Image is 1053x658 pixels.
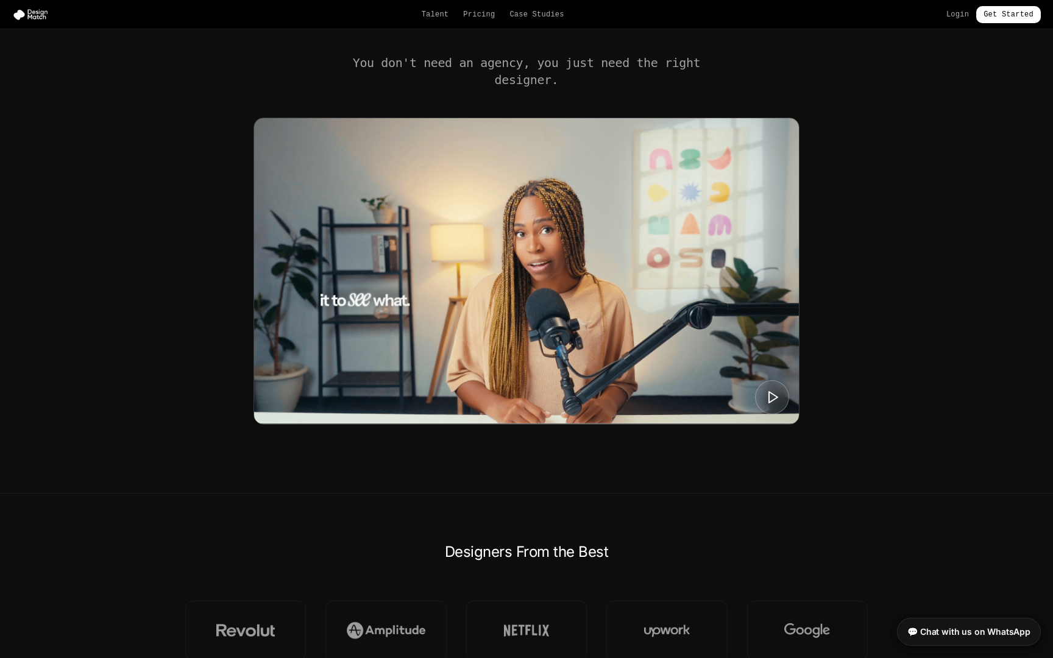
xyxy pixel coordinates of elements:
a: Talent [422,10,449,19]
img: Design Match [12,9,54,21]
img: Revolut [216,621,275,640]
a: Case Studies [509,10,564,19]
h2: You don't need an agency, you just need the right designer. [351,54,702,88]
img: Digital Product Design Match [254,118,799,424]
a: Login [946,10,969,19]
a: Pricing [463,10,495,19]
img: Amplitude [347,621,425,640]
img: Upwork [644,621,690,640]
a: 💬 Chat with us on WhatsApp [897,618,1041,646]
img: Netflix [504,621,549,640]
img: Google [784,621,830,640]
a: Get Started [976,6,1041,23]
h2: Designers From the Best [185,542,868,562]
